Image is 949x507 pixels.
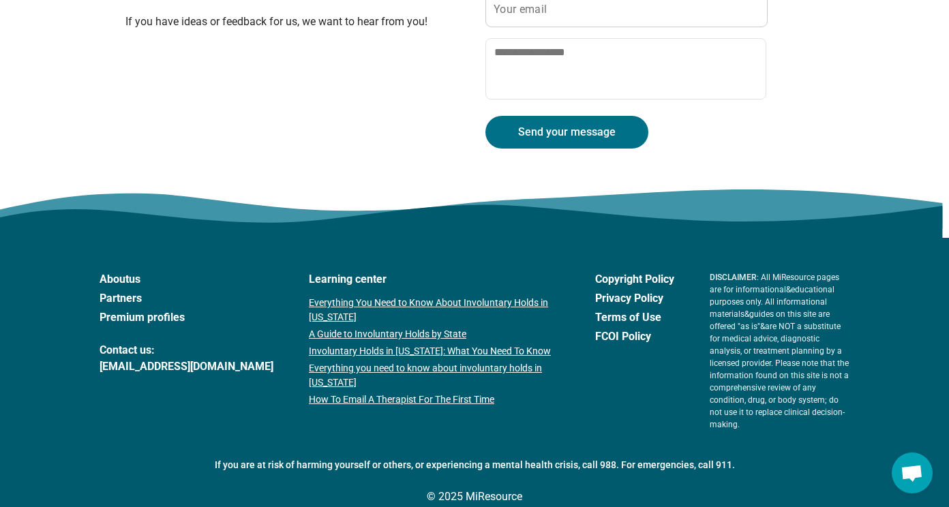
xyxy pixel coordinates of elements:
a: Privacy Policy [595,290,674,307]
a: A Guide to Involuntary Holds by State [309,327,560,341]
div: Open chat [892,452,933,493]
p: © 2025 MiResource [100,489,849,505]
a: Premium profiles [100,309,273,326]
a: How To Email A Therapist For The First Time [309,393,560,407]
a: Involuntary Holds in [US_STATE]: What You Need To Know [309,344,560,358]
p: If you are at risk of harming yourself or others, or experiencing a mental health crisis, call 98... [100,458,849,472]
a: Aboutus [100,271,273,288]
label: Your email [494,4,547,15]
span: DISCLAIMER [710,273,757,282]
a: Copyright Policy [595,271,674,288]
a: Terms of Use [595,309,674,326]
a: Learning center [309,271,560,288]
a: Everything you need to know about involuntary holds in [US_STATE] [309,361,560,390]
p: : All MiResource pages are for informational & educational purposes only. All informational mater... [710,271,849,431]
a: Everything You Need to Know About Involuntary Holds in [US_STATE] [309,296,560,324]
a: [EMAIL_ADDRESS][DOMAIN_NAME] [100,358,273,375]
a: FCOI Policy [595,328,674,345]
button: Send your message [485,116,648,149]
a: Partners [100,290,273,307]
span: Contact us: [100,342,273,358]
